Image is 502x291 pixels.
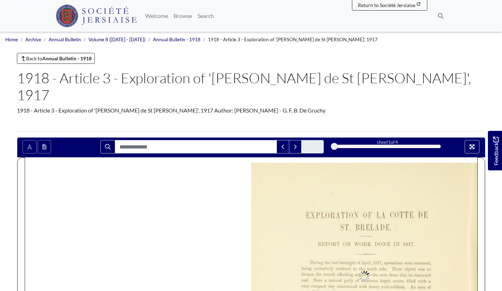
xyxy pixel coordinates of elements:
[358,2,415,8] span: Return to Société Jersiaise
[5,37,18,42] a: Home
[17,69,485,103] h1: 1918 - Article 3 - Exploration of '[PERSON_NAME] de St [PERSON_NAME]', 1917
[142,9,171,23] a: Welcome
[171,9,195,23] a: Browse
[208,37,378,42] span: 1918 - Article 3 - Exploration of '[PERSON_NAME] de St [PERSON_NAME]', 1917
[153,37,200,42] a: Annual Bulletin - 1918
[88,37,145,42] a: Volume 8 ([DATE] - [DATE])
[42,55,92,61] strong: Annual Bulletin - 1918
[100,140,115,153] button: Search
[49,37,81,42] a: Annual Bulletin
[388,139,391,145] span: 1
[334,139,441,146] div: sheet of 4
[38,140,51,153] button: Open transcription window
[56,3,137,29] a: Société Jersiaise logo
[17,106,485,115] div: 1918 - Article 3 - Exploration of '[PERSON_NAME] de St [PERSON_NAME]', 1917 Author: [PERSON_NAME]...
[465,140,479,153] button: Full screen mode
[491,137,500,165] span: Feedback
[488,131,502,170] a: Would you like to provide feedback?
[23,140,37,153] button: Toggle text selection (Alt+T)
[195,9,217,23] a: Search
[56,5,137,27] img: Société Jersiaise
[277,140,289,153] button: Previous Match
[289,140,302,153] button: Next Match
[25,37,41,42] a: Archive
[17,53,95,64] a: Back toAnnual Bulletin - 1918
[115,140,277,153] input: Search for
